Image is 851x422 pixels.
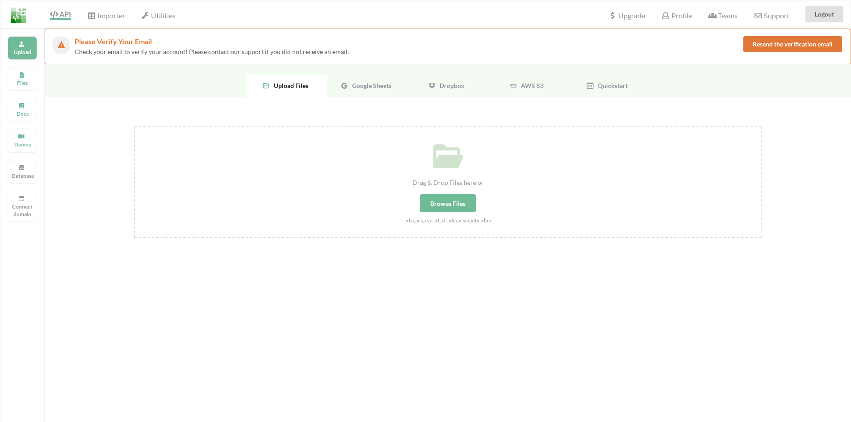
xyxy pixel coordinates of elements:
span: Support [754,12,789,19]
span: Please Verify Your Email [75,37,152,46]
span: API [50,10,71,18]
span: Teams [708,11,738,20]
span: Profile [661,11,692,20]
span: Upload Files [270,82,308,89]
span: Quickstart [594,82,628,89]
div: Drag & Drop Files here or [135,178,761,187]
p: Database [12,172,33,180]
span: Utilities [141,11,176,20]
span: Upgrade [608,12,645,19]
span: Check your email to verify your account! Please contact our support if you did not receive an email. [75,48,349,55]
p: Docs [12,110,33,117]
small: .xlsx,.xls,.csv,.txt,.xlt,.xlm,.xlsm,.xltx,.xltm [405,217,491,223]
p: Demos [12,141,33,148]
img: LogoIcon.png [11,8,26,23]
div: Browse Files [420,194,476,212]
p: Files [12,79,33,87]
span: Importer [87,11,125,20]
p: Connect domain [12,203,33,218]
span: AWS S3 [517,82,544,89]
button: Logout [805,6,843,22]
span: Dropbox [436,82,465,89]
span: Google Sheets [348,82,391,89]
p: Upload [12,48,33,56]
button: Resend the verification email [743,36,842,52]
